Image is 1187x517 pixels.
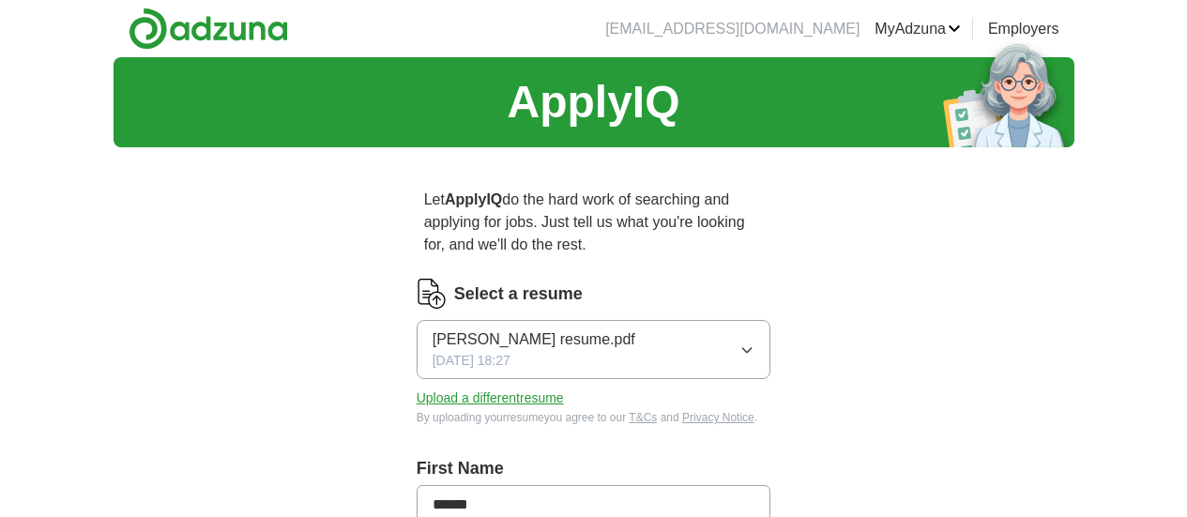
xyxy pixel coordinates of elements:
[417,181,771,264] p: Let do the hard work of searching and applying for jobs. Just tell us what you're looking for, an...
[445,191,502,207] strong: ApplyIQ
[507,68,679,136] h1: ApplyIQ
[129,8,288,50] img: Adzuna logo
[433,328,635,351] span: [PERSON_NAME] resume.pdf
[417,320,771,379] button: [PERSON_NAME] resume.pdf[DATE] 18:27
[629,411,657,424] a: T&Cs
[417,456,771,481] label: First Name
[875,18,961,40] a: MyAdzuna
[682,411,754,424] a: Privacy Notice
[454,281,583,307] label: Select a resume
[417,409,771,426] div: By uploading your resume you agree to our and .
[988,18,1059,40] a: Employers
[605,18,860,40] li: [EMAIL_ADDRESS][DOMAIN_NAME]
[417,279,447,309] img: CV Icon
[433,351,510,371] span: [DATE] 18:27
[417,388,564,408] button: Upload a differentresume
